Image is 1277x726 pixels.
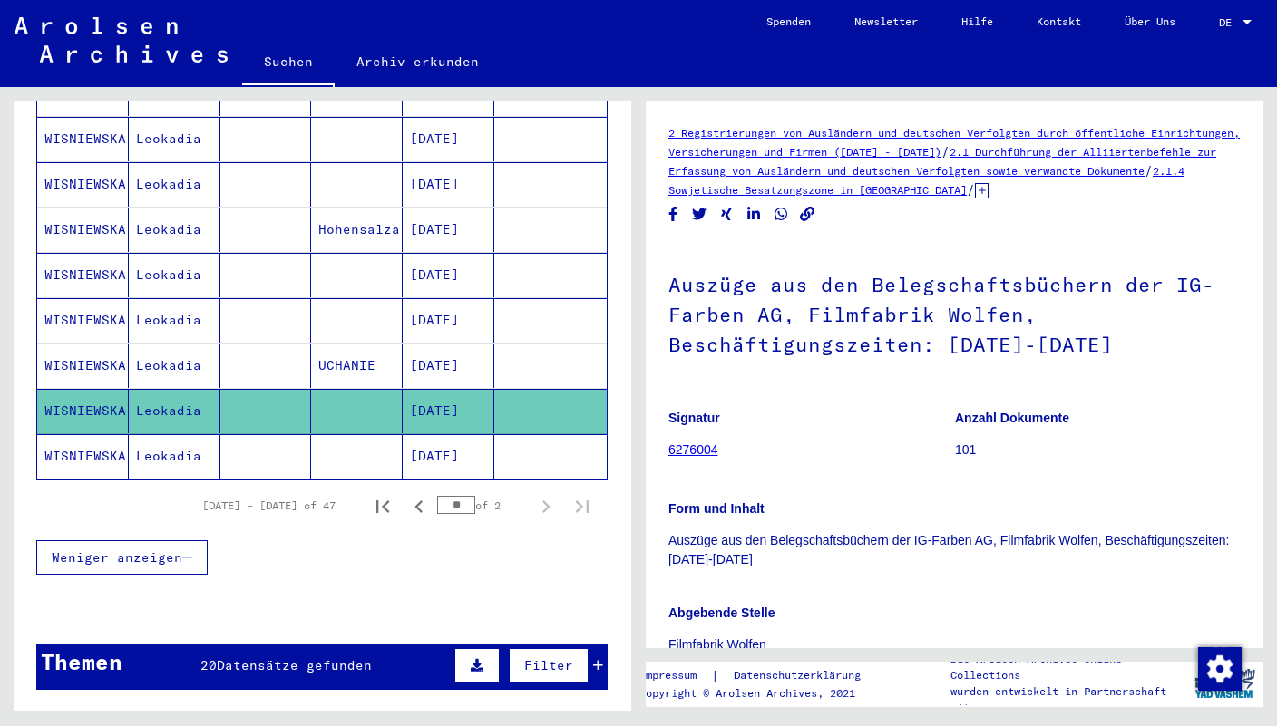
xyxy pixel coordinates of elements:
[335,40,501,83] a: Archiv erkunden
[403,389,494,433] mat-cell: [DATE]
[950,651,1186,683] p: Die Arolsen Archives Online-Collections
[403,117,494,161] mat-cell: [DATE]
[1197,646,1241,690] div: Zustimmung ändern
[37,434,129,479] mat-cell: WISNIEWSKA
[1219,16,1239,29] span: DE
[403,253,494,297] mat-cell: [DATE]
[745,203,764,226] button: Share on LinkedIn
[955,411,1069,425] b: Anzahl Dokumente
[955,440,1241,460] p: 101
[564,488,600,524] button: Last page
[202,498,336,514] div: [DATE] – [DATE] of 47
[200,657,217,673] span: 20
[217,657,372,673] span: Datensätze gefunden
[37,117,129,161] mat-cell: WISNIEWSKA
[941,143,950,160] span: /
[129,117,220,161] mat-cell: Leokadia
[242,40,335,87] a: Suchen
[668,531,1241,569] p: Auszüge aus den Belegschaftsbüchern der IG-Farben AG, Filmfabrik Wolfen, Beschäftigungszeiten: [D...
[129,162,220,207] mat-cell: Leokadia
[668,411,720,425] b: Signatur
[37,298,129,343] mat-cell: WISNIEWSKA
[668,605,775,620] b: Abgebende Stelle
[437,497,528,514] div: of 2
[967,181,975,198] span: /
[719,666,882,685] a: Datenschutzerklärung
[639,666,711,685] a: Impressum
[129,298,220,343] mat-cell: Leokadia
[403,208,494,252] mat-cell: [DATE]
[772,203,791,226] button: Share on WhatsApp
[37,344,129,388] mat-cell: WISNIEWSKA
[37,253,129,297] mat-cell: WISNIEWSKA
[668,442,718,457] a: 6276004
[668,501,765,516] b: Form und Inhalt
[15,17,228,63] img: Arolsen_neg.svg
[668,243,1241,382] h1: Auszüge aus den Belegschaftsbüchern der IG-Farben AG, Filmfabrik Wolfen, Beschäftigungszeiten: [D...
[403,344,494,388] mat-cell: [DATE]
[311,208,403,252] mat-cell: Hohensalza
[129,208,220,252] mat-cell: Leokadia
[403,434,494,479] mat-cell: [DATE]
[401,488,437,524] button: Previous page
[129,344,220,388] mat-cell: Leokadia
[528,488,564,524] button: Next page
[668,126,1240,159] a: 2 Registrierungen von Ausländern und deutschen Verfolgten durch öffentliche Einrichtungen, Versic...
[690,203,709,226] button: Share on Twitter
[668,635,1241,654] p: Filmfabrik Wolfen
[950,683,1186,716] p: wurden entwickelt in Partnerschaft mit
[311,344,403,388] mat-cell: UCHANIE
[129,253,220,297] mat-cell: Leokadia
[37,162,129,207] mat-cell: WISNIEWSKA
[717,203,736,226] button: Share on Xing
[403,298,494,343] mat-cell: [DATE]
[798,203,817,226] button: Copy link
[129,434,220,479] mat-cell: Leokadia
[37,389,129,433] mat-cell: WISNIEWSKA
[524,657,573,673] span: Filter
[403,162,494,207] mat-cell: [DATE]
[639,666,882,685] div: |
[1198,647,1242,691] img: Zustimmung ändern
[129,389,220,433] mat-cell: Leokadia
[36,540,208,575] button: Weniger anzeigen
[52,549,182,566] span: Weniger anzeigen
[365,488,401,524] button: First page
[664,203,683,226] button: Share on Facebook
[1191,661,1259,706] img: yv_logo.png
[639,685,882,702] p: Copyright © Arolsen Archives, 2021
[1145,162,1153,179] span: /
[509,648,589,682] button: Filter
[41,645,122,678] div: Themen
[37,208,129,252] mat-cell: WISNIEWSKA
